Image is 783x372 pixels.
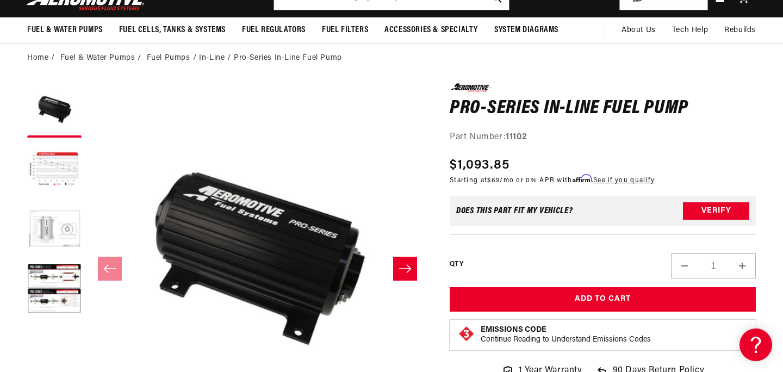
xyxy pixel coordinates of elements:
div: Does This part fit My vehicle? [456,207,573,215]
button: Add to Cart [450,287,756,312]
span: Fuel & Water Pumps [27,24,103,36]
strong: Emissions Code [481,326,546,334]
button: Load image 4 in gallery view [27,263,82,317]
summary: Fuel Filters [314,17,376,43]
span: $69 [487,177,500,184]
li: In-Line [199,52,234,64]
p: Starting at /mo or 0% APR with . [450,175,655,185]
p: Continue Reading to Understand Emissions Codes [481,335,651,345]
button: Verify [683,202,749,220]
label: QTY [450,260,463,269]
button: Emissions CodeContinue Reading to Understand Emissions Codes [481,325,651,345]
strong: 11102 [506,133,527,141]
h1: Pro-Series In-Line Fuel Pump [450,100,756,117]
span: Rebuilds [724,24,756,36]
button: Slide right [393,257,417,281]
a: See if you qualify - Learn more about Affirm Financing (opens in modal) [593,177,655,184]
summary: Fuel Cells, Tanks & Systems [111,17,234,43]
button: Load image 3 in gallery view [27,203,82,257]
span: Fuel Filters [322,24,368,36]
summary: Fuel Regulators [234,17,314,43]
summary: System Diagrams [486,17,567,43]
summary: Fuel & Water Pumps [19,17,111,43]
span: Affirm [573,175,592,183]
button: Load image 2 in gallery view [27,143,82,197]
a: Home [27,52,48,64]
summary: Accessories & Specialty [376,17,486,43]
a: About Us [613,17,664,44]
button: Load image 1 in gallery view [27,83,82,138]
a: Fuel & Water Pumps [60,52,135,64]
summary: Rebuilds [716,17,764,44]
span: About Us [622,26,656,34]
div: Part Number: [450,131,756,145]
button: Slide left [98,257,122,281]
span: Fuel Regulators [242,24,306,36]
a: Fuel Pumps [147,52,190,64]
span: Tech Help [672,24,708,36]
span: System Diagrams [494,24,558,36]
span: $1,093.85 [450,156,510,175]
li: Pro-Series In-Line Fuel Pump [234,52,342,64]
span: Accessories & Specialty [384,24,478,36]
nav: breadcrumbs [27,52,756,64]
summary: Tech Help [664,17,716,44]
span: Fuel Cells, Tanks & Systems [119,24,226,36]
img: Emissions code [458,325,475,343]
